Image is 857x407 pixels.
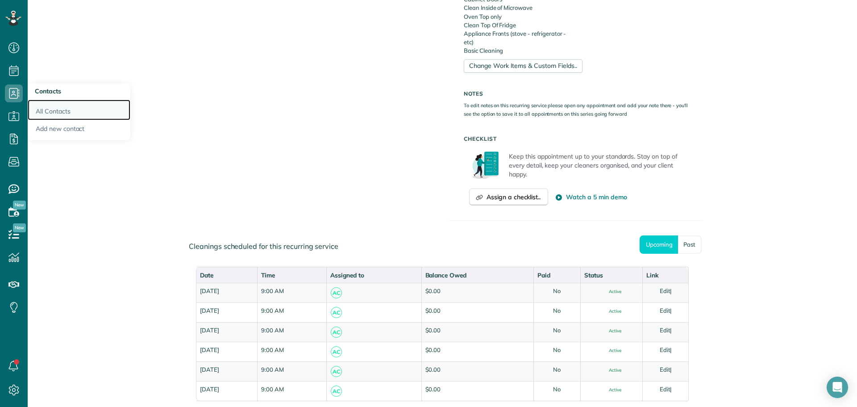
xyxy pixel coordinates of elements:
a: Add new contact [28,120,130,141]
li: Clean Inside of Microwave [464,4,570,12]
td: $0.00 [421,342,533,361]
span: New [13,201,26,210]
div: Time [261,271,323,280]
td: | [642,381,688,401]
a: Change Work Items & Custom Fields.. [464,59,582,73]
td: [DATE] [196,322,257,342]
td: $0.00 [421,361,533,381]
a: Edit [660,327,670,334]
span: Active [602,309,621,314]
div: Open Intercom Messenger [827,377,848,398]
td: | [642,302,688,322]
a: Edit [660,366,670,373]
td: No [533,342,580,361]
span: Active [602,290,621,294]
a: Upcoming [640,235,678,254]
td: [DATE] [196,302,257,322]
td: 9:00 AM [257,322,326,342]
td: [DATE] [196,361,257,381]
div: Assigned to [330,271,417,280]
span: New [13,223,26,232]
span: AC [331,307,342,318]
td: 9:00 AM [257,342,326,361]
small: To edit notes on this recurring service please open any appointment and add your note there - you... [464,102,688,117]
td: $0.00 [421,381,533,401]
span: AC [331,327,342,338]
td: [DATE] [196,283,257,302]
div: Status [584,271,639,280]
a: Edit [660,287,670,294]
td: | [642,342,688,361]
div: Date [200,271,254,280]
td: 9:00 AM [257,381,326,401]
span: AC [331,386,342,397]
span: AC [331,346,342,357]
span: Active [602,329,621,333]
td: 9:00 AM [257,283,326,302]
div: Balance Owed [425,271,530,280]
td: $0.00 [421,322,533,342]
li: Appliance Fronts (stove - refrigerator - etc) [464,29,570,46]
span: Active [602,388,621,392]
a: Past [678,235,702,254]
a: Edit [660,346,670,353]
td: | [642,283,688,302]
a: All Contacts [28,100,130,120]
td: | [642,322,688,342]
h5: Checklist [464,136,689,142]
td: $0.00 [421,283,533,302]
td: No [533,361,580,381]
span: Active [602,348,621,353]
td: No [533,381,580,401]
td: $0.00 [421,302,533,322]
td: No [533,322,580,342]
td: 9:00 AM [257,361,326,381]
div: Cleanings scheduled for this recurring service [182,234,703,259]
td: | [642,361,688,381]
td: No [533,302,580,322]
td: [DATE] [196,381,257,401]
span: AC [331,366,342,377]
div: Paid [537,271,577,280]
span: AC [331,287,342,298]
td: [DATE] [196,342,257,361]
a: Edit [660,307,670,314]
li: Clean Top Of Fridge [464,21,570,29]
a: Edit [660,386,670,393]
span: Contacts [35,87,61,95]
span: Active [602,368,621,373]
td: No [533,283,580,302]
td: 9:00 AM [257,302,326,322]
div: Link [646,271,685,280]
li: Basic Cleaning [464,46,570,55]
h5: Notes [464,91,689,97]
li: Oven Top only [464,13,570,21]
